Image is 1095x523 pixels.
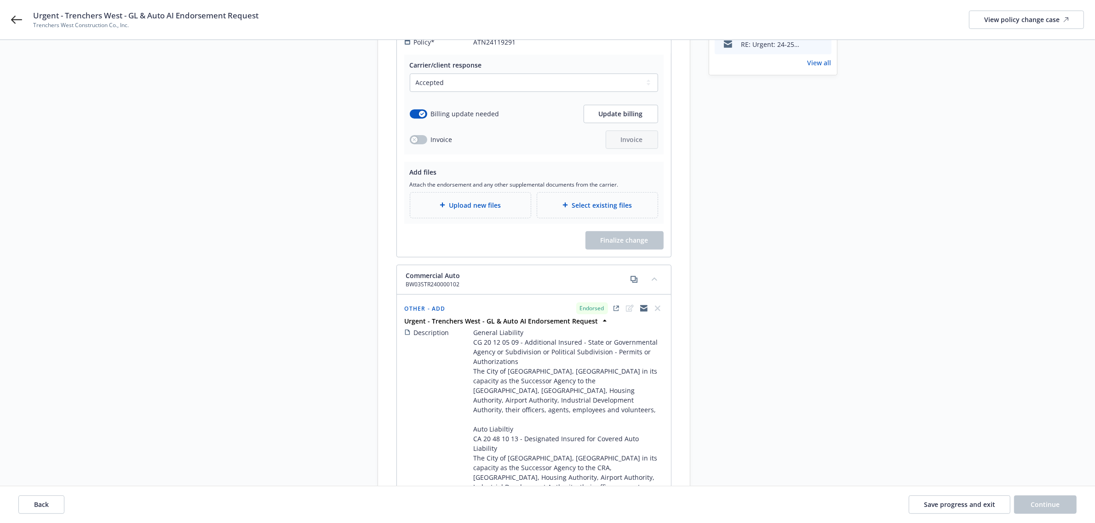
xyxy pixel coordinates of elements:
[741,40,801,49] div: RE: Urgent: 24-25 GL & Auto - Rush AI Request City of [GEOGRAPHIC_DATA] - [GEOGRAPHIC_DATA] West
[33,10,258,21] span: Urgent - Trenchers West - GL & Auto AI Endorsement Request
[909,495,1010,514] button: Save progress and exit
[18,495,64,514] button: Back
[805,40,812,49] button: download file
[625,303,636,314] span: edit
[606,131,658,149] button: Invoice
[621,135,643,144] span: Invoice
[585,231,664,250] span: Finalize change
[431,135,453,144] span: Invoice
[414,37,435,47] span: Policy*
[820,40,828,49] button: preview file
[808,58,831,68] a: View all
[410,181,658,188] span: Attach the endorsement and any other supplemental documents from the carrier.
[34,500,49,509] span: Back
[647,272,662,286] button: collapse content
[397,265,671,295] div: Commercial AutoBW03STR240000102copycollapse content
[580,304,604,313] span: Endorsed
[601,236,648,244] span: Finalize change
[431,109,499,119] span: Billing update needed
[474,37,516,47] span: ATN24119291
[405,305,446,313] span: Other - Add
[410,192,531,218] div: Upload new files
[629,274,640,285] a: copy
[405,317,598,325] strong: Urgent - Trenchers West - GL & Auto AI Endorsement Request
[414,328,449,337] span: Description
[537,192,658,218] div: Select existing files
[406,271,460,280] span: Commercial Auto
[1031,500,1060,509] span: Continue
[449,200,501,210] span: Upload new files
[599,109,643,118] span: Update billing
[969,11,1084,29] a: View policy change case
[572,200,632,210] span: Select existing files
[406,280,460,289] span: BW03STR240000102
[584,105,658,123] button: Update billing
[33,21,258,29] span: Trenchers West Construction Co., Inc.
[652,303,663,314] span: close
[611,303,622,314] a: external
[984,11,1069,28] div: View policy change case
[1014,495,1077,514] button: Continue
[410,61,482,69] span: Carrier/client response
[924,500,995,509] span: Save progress and exit
[638,303,649,314] a: copyLogging
[474,328,663,501] span: General Liability CG 20 12 05 09 - Additional Insured - State or Governmental Agency or Subdivisi...
[410,168,437,176] span: Add files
